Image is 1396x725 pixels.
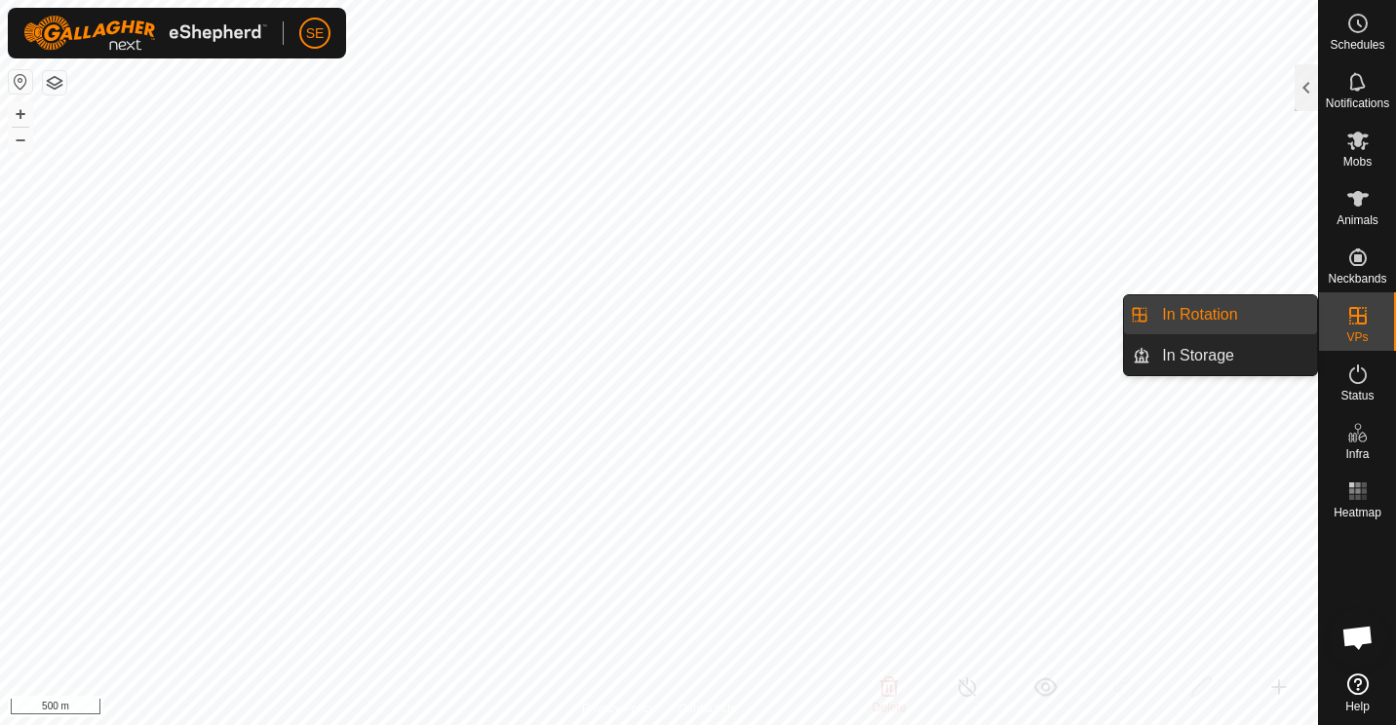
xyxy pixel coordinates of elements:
span: Schedules [1330,39,1384,51]
span: Neckbands [1328,273,1386,285]
span: Infra [1345,448,1369,460]
a: In Storage [1150,336,1317,375]
a: Privacy Policy [582,700,655,717]
span: In Rotation [1162,303,1237,326]
span: Help [1345,701,1370,712]
span: VPs [1346,331,1368,343]
span: Heatmap [1334,507,1381,518]
a: In Rotation [1150,295,1317,334]
a: Open chat [1329,608,1387,667]
button: Map Layers [43,71,66,95]
img: Gallagher Logo [23,16,267,51]
span: SE [306,23,325,44]
a: Contact Us [679,700,736,717]
button: + [9,102,32,126]
a: Help [1319,666,1396,720]
li: In Rotation [1124,295,1317,334]
span: In Storage [1162,344,1234,367]
span: Status [1340,390,1374,401]
button: Reset Map [9,70,32,94]
li: In Storage [1124,336,1317,375]
span: Mobs [1343,156,1372,168]
span: Animals [1337,214,1378,226]
button: – [9,128,32,151]
span: Notifications [1326,97,1389,109]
